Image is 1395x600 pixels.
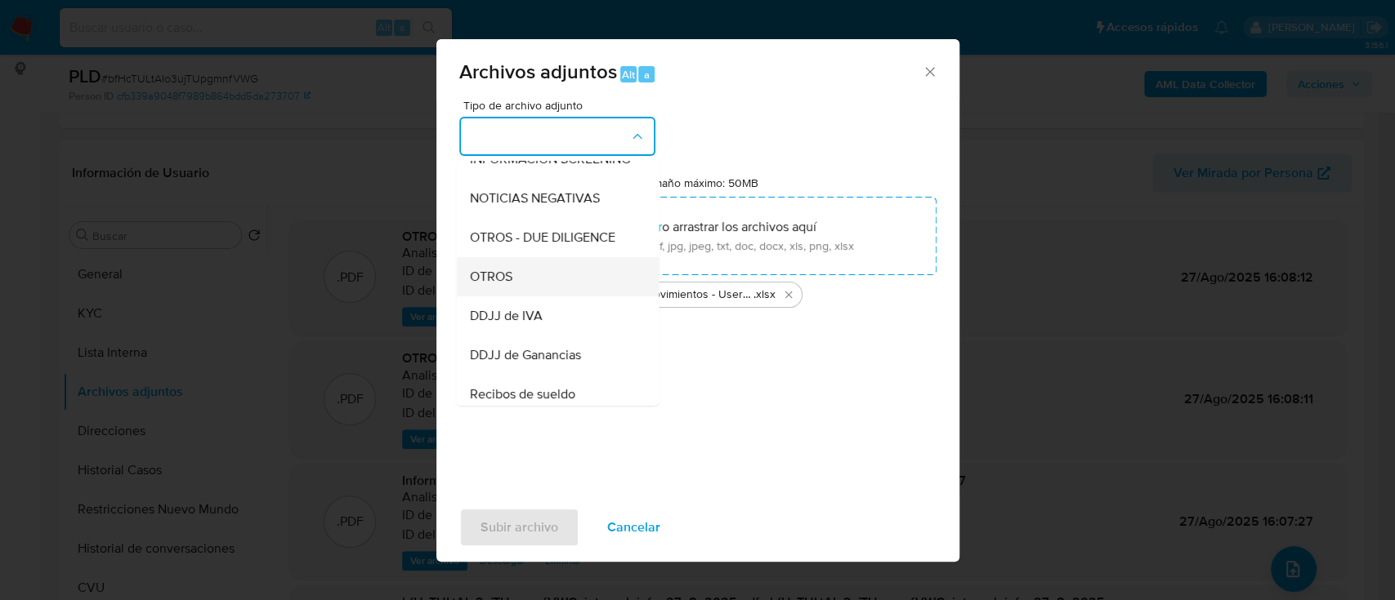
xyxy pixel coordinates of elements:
[469,229,615,246] span: OTROS - DUE DILIGENCE
[459,275,937,308] ul: Archivos seleccionados
[469,190,599,207] span: NOTICIAS NEGATIVAS
[463,100,659,111] span: Tipo de archivo adjunto
[622,67,635,82] span: Alt
[753,287,776,303] span: .xlsx
[469,347,580,363] span: DDJJ de Ganancias
[469,269,512,285] span: OTROS
[469,151,629,167] span: INFORMACIÓN SCREENING
[586,508,682,547] button: Cancelar
[469,308,542,324] span: DDJJ de IVA
[644,67,650,82] span: a
[469,386,575,402] span: Recibos de sueldo
[645,287,753,303] span: Movimientos - User 238514198
[779,285,798,304] button: Eliminar Movimientos - User 238514198.xlsx
[922,64,937,78] button: Cerrar
[459,57,617,86] span: Archivos adjuntos
[607,509,660,545] span: Cancelar
[642,176,758,190] label: Tamaño máximo: 50MB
